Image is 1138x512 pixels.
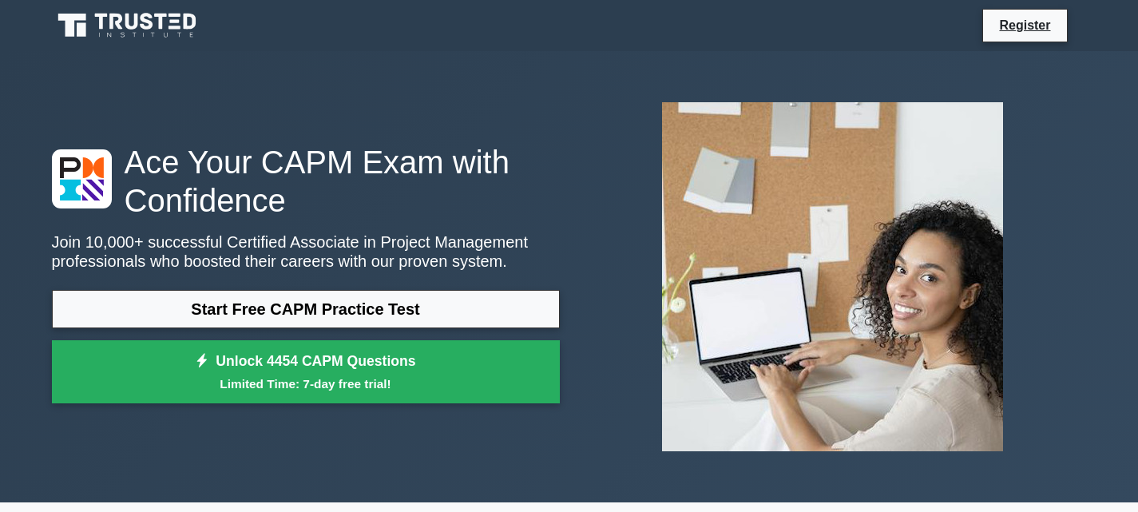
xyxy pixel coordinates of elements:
small: Limited Time: 7-day free trial! [72,375,540,393]
a: Unlock 4454 CAPM QuestionsLimited Time: 7-day free trial! [52,340,560,404]
a: Register [989,15,1060,35]
p: Join 10,000+ successful Certified Associate in Project Management professionals who boosted their... [52,232,560,271]
h1: Ace Your CAPM Exam with Confidence [52,143,560,220]
a: Start Free CAPM Practice Test [52,290,560,328]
